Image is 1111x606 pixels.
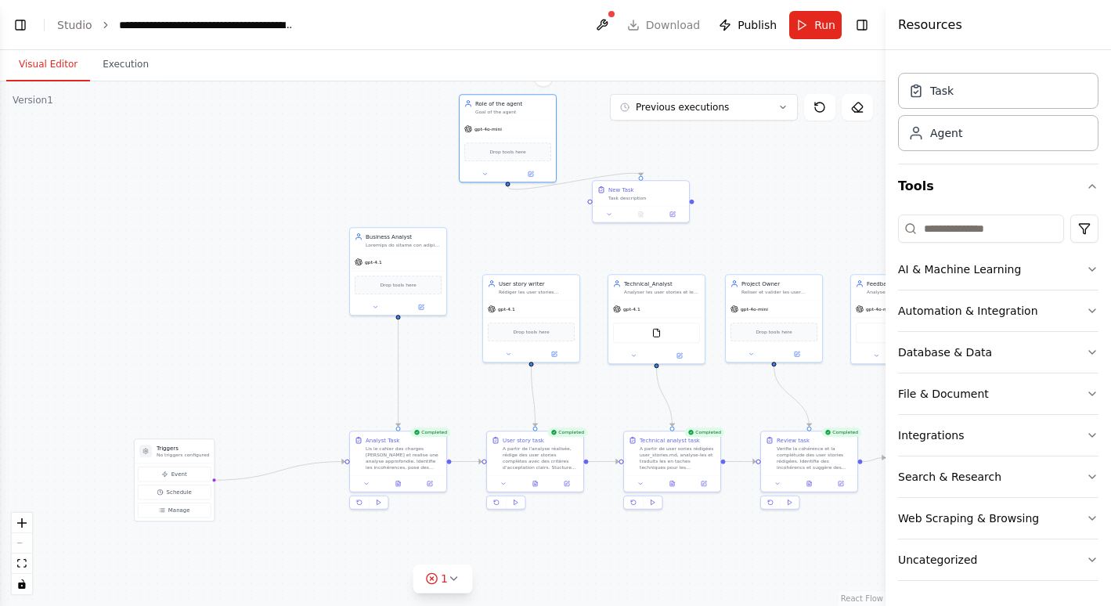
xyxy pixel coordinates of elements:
[712,11,783,39] button: Publish
[930,83,954,99] div: Task
[659,210,686,219] button: Open in side panel
[168,507,190,514] span: Manage
[653,368,676,427] g: Edge from 58789165-2525-42a9-b59c-947725059f4a to b73430ac-3013-48b2-bce6-83cd50903bae
[741,280,817,287] div: Project Owner
[499,280,575,287] div: User story writer
[741,306,768,312] span: gpt-4o-mini
[498,306,515,312] span: gpt-4.1
[777,445,853,471] div: Verifie la cohérence et la complétude des user stories rédigées. Identifie des incohérencs et sug...
[898,290,1098,331] button: Automation & Integration
[366,242,442,248] div: Loremips do sitame con adipisc, elitseddoe tem incididuntut la etdol mag aliquaeni . Ad minimv qu...
[12,513,32,533] button: zoom in
[518,479,551,489] button: View output
[138,467,211,482] button: Event
[898,469,1001,485] div: Search & Research
[513,328,549,336] span: Drop tools here
[157,444,209,452] h3: Triggers
[486,431,584,513] div: CompletedUser story taskA partir de l'analyse réalisée, rédige des user stories complètes avec de...
[441,571,448,586] span: 1
[777,436,810,444] div: Review task
[898,427,964,443] div: Integrations
[380,281,416,289] span: Drop tools here
[725,274,823,363] div: Project OwnerReliser et valider les user stories en s'assurant qu'elles soient cohérentes et comp...
[528,366,539,427] g: Edge from 49a110e1-aa05-4fb2-a5d2-324964f574d5 to 9d6ddf95-69c0-43e3-9ceb-643ed7ef4a66
[509,169,554,179] button: Open in side panel
[349,431,447,513] div: CompletedAnalyst TaskLis le cahier des charges [PERSON_NAME] et realise une analyse approfondie. ...
[658,351,702,360] button: Open in side panel
[395,319,402,427] g: Edge from 736d8c9c-2535-41c9-a295-6a8b64fb481a to b66b0cb3-ccec-49e6-971b-65228d241ca1
[366,233,442,240] div: Business Analyst
[608,186,634,193] div: New Task
[898,303,1038,319] div: Automation & Integration
[726,458,756,466] g: Edge from b73430ac-3013-48b2-bce6-83cd50903bae to 126d583f-21d3-42ae-9823-597149d8daac
[898,373,1098,414] button: File & Document
[863,454,886,466] g: Edge from 126d583f-21d3-42ae-9823-597149d8daac to 2aee8a65-45c0-47e4-b5d2-e58a7c6f239f
[841,594,883,603] a: React Flow attribution
[898,415,1098,456] button: Integrations
[850,274,948,364] div: Feedback AnalyzerAnalyser les conclusions et suggestions de la review task pour extraire les poin...
[608,195,684,201] div: Task description
[691,479,717,489] button: Open in side panel
[592,180,690,223] div: New TaskTask description
[624,210,657,219] button: No output available
[789,11,842,39] button: Run
[533,67,554,87] button: Delete node
[503,436,544,444] div: User story task
[532,349,577,359] button: Open in side panel
[756,328,792,336] span: Drop tools here
[417,479,443,489] button: Open in side panel
[413,565,473,593] button: 1
[12,513,32,594] div: React Flow controls
[775,349,819,359] button: Open in side panel
[898,164,1098,208] button: Tools
[898,456,1098,497] button: Search & Research
[760,431,858,513] div: CompletedReview taskVerifie la cohérence et la complétude des user stories rédigées. Identifie de...
[640,445,716,471] div: A partir de user sories rédigées user_stories.md, analyse-les et traduits les en taches technique...
[866,306,893,312] span: gpt-4o-mini
[608,274,705,364] div: Technical_AnalystAnalyser les user stories et les traduires en tache techniques pour les développ...
[90,49,161,81] button: Execution
[636,101,729,114] span: Previous executions
[13,94,53,106] div: Version 1
[898,498,1098,539] button: Web Scraping & Browsing
[738,17,777,33] span: Publish
[349,227,447,316] div: Business AnalystLoremips do sitame con adipisc, elitseddoe tem incididuntut la etdol mag aliquaen...
[770,366,813,427] g: Edge from 15fa55ad-89b5-4c5c-8843-e4cd52ec6a74 to 126d583f-21d3-42ae-9823-597149d8daac
[821,427,861,437] div: Completed
[898,386,989,402] div: File & Document
[410,427,450,437] div: Completed
[623,306,640,312] span: gpt-4.1
[898,208,1098,593] div: Tools
[930,125,962,141] div: Agent
[157,452,209,458] p: No triggers configured
[474,126,502,132] span: gpt-4o-mini
[898,67,1098,164] div: Crew
[640,436,700,444] div: Technical analyst task
[366,445,442,471] div: Lis le cahier des charges [PERSON_NAME] et realise une analyse approfondie. Identifie les incohér...
[898,510,1039,526] div: Web Scraping & Browsing
[482,274,580,363] div: User story writerRédiger les user stories détaillées et claires à partir de l'analyse métiergpt-4...
[9,14,31,36] button: Show left sidebar
[898,249,1098,290] button: AI & Machine Learning
[624,280,700,287] div: Technical_Analyst
[898,16,962,34] h4: Resources
[171,471,187,478] span: Event
[624,289,700,295] div: Analyser les user stories et les traduires en tache techniques pour les développeurs. Tu dois éga...
[381,479,414,489] button: View output
[504,168,645,195] g: Edge from a91ac0ee-e8bb-4ab0-bf90-8f0f91408331 to d91a09dd-a5ad-4705-be9b-bcc524291595
[57,17,295,33] nav: breadcrumb
[554,479,580,489] button: Open in side panel
[503,445,579,471] div: A partir de l'analyse réalisée, rédige des user stories complètes avec des critères d'acceptation...
[214,458,345,485] g: Edge from triggers to b66b0cb3-ccec-49e6-971b-65228d241ca1
[589,458,619,466] g: Edge from 9d6ddf95-69c0-43e3-9ceb-643ed7ef4a66 to b73430ac-3013-48b2-bce6-83cd50903bae
[898,344,992,360] div: Database & Data
[623,431,721,513] div: CompletedTechnical analyst taskA partir de user sories rédigées user_stories.md, analyse-les et t...
[366,436,399,444] div: Analyst Task
[499,289,575,295] div: Rédiger les user stories détaillées et claires à partir de l'analyse métier
[12,574,32,594] button: toggle interactivity
[459,94,557,182] div: Role of the agentGoal of the agentgpt-4o-miniDrop tools here
[898,332,1098,373] button: Database & Data
[475,99,551,107] div: Role of the agent
[652,328,662,337] img: FileReadTool
[898,552,977,568] div: Uncategorized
